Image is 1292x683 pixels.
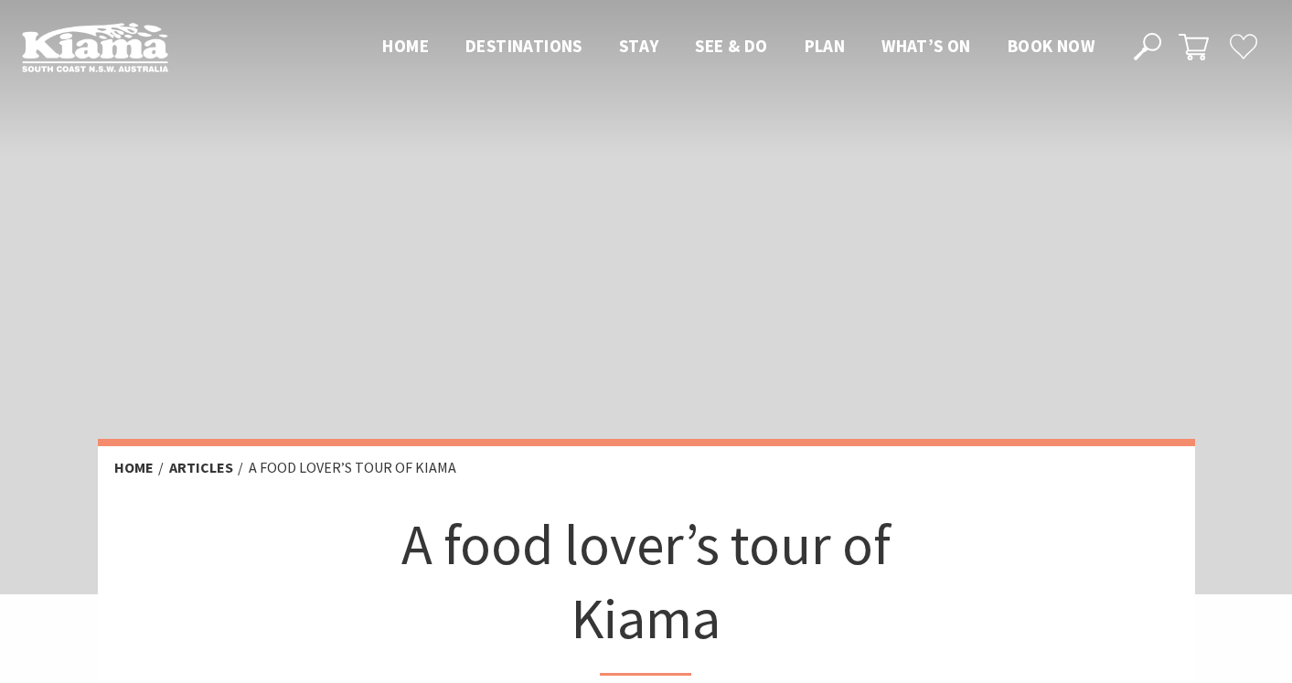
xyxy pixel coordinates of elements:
a: Home [114,458,154,477]
img: Kiama Logo [22,22,168,72]
span: Plan [805,35,846,57]
a: Articles [169,458,233,477]
span: What’s On [881,35,971,57]
h1: A food lover’s tour of Kiama [376,507,917,676]
span: Stay [619,35,659,57]
span: Home [382,35,429,57]
span: Book now [1008,35,1094,57]
span: See & Do [695,35,767,57]
li: A food lover’s tour of Kiama [249,456,456,480]
span: Destinations [465,35,582,57]
nav: Main Menu [364,32,1113,62]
